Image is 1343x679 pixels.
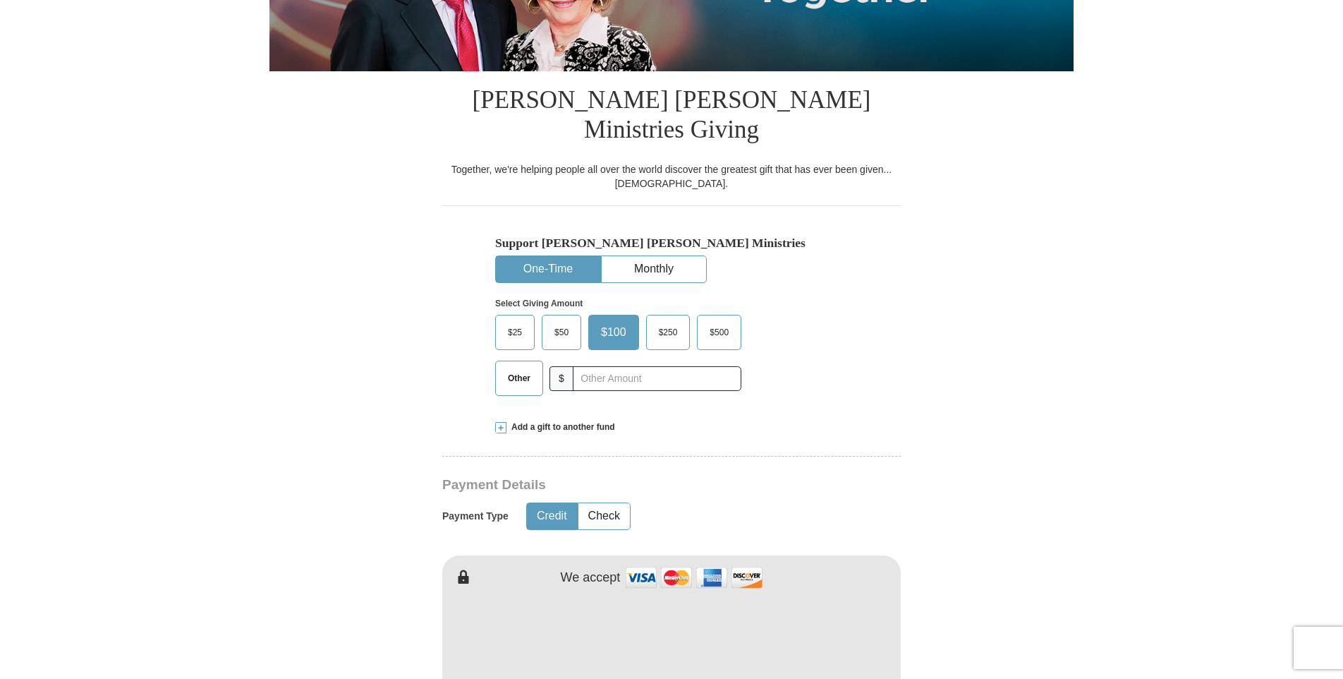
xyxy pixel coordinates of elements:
[703,322,736,343] span: $500
[527,503,577,529] button: Credit
[496,256,600,282] button: One-Time
[624,563,765,593] img: credit cards accepted
[549,366,573,391] span: $
[442,477,802,493] h3: Payment Details
[501,368,537,389] span: Other
[442,510,509,522] h5: Payment Type
[506,421,615,433] span: Add a gift to another fund
[442,162,901,191] div: Together, we're helping people all over the world discover the greatest gift that has ever been g...
[573,366,741,391] input: Other Amount
[652,322,685,343] span: $250
[495,299,583,308] strong: Select Giving Amount
[442,71,901,162] h1: [PERSON_NAME] [PERSON_NAME] Ministries Giving
[578,503,630,529] button: Check
[561,570,621,586] h4: We accept
[547,322,576,343] span: $50
[594,322,633,343] span: $100
[501,322,529,343] span: $25
[495,236,848,251] h5: Support [PERSON_NAME] [PERSON_NAME] Ministries
[602,256,706,282] button: Monthly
